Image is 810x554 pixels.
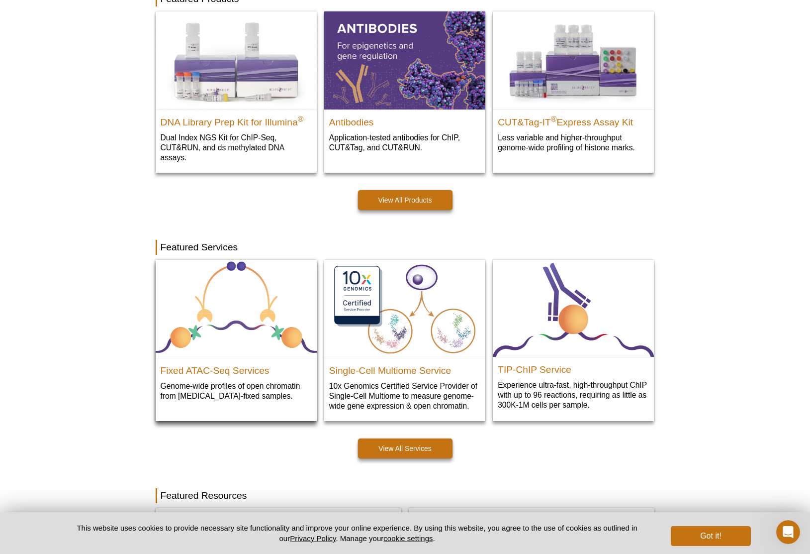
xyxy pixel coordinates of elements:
sup: ® [298,114,304,123]
h2: Featured Resources [156,488,655,503]
a: DNA Library Prep Kit for Illumina DNA Library Prep Kit for Illumina® Dual Index NGS Kit for ChIP-... [156,11,317,172]
iframe: Intercom live chat [776,520,800,544]
p: Dual Index NGS Kit for ChIP-Seq, CUT&RUN, and ds methylated DNA assays. [161,132,312,163]
a: All Antibodies Antibodies Application-tested antibodies for ChIP, CUT&Tag, and CUT&RUN. [324,11,485,162]
h2: Featured Services [156,240,655,255]
h2: TIP-ChIP Service [498,360,649,375]
h2: Single-Cell Multiome Service [329,361,480,376]
h2: CUT&Tag-IT Express Assay Kit [498,112,649,127]
a: View All Products [358,190,452,210]
p: Application-tested antibodies for ChIP, CUT&Tag, and CUT&RUN. [329,132,480,153]
p: This website uses cookies to provide necessary site functionality and improve your online experie... [60,523,655,544]
img: TIP-ChIP Service [493,260,654,357]
button: cookie settings [383,534,433,543]
h2: DNA Library Prep Kit for Illumina [161,112,312,127]
a: TIP-ChIP Service TIP-ChIP Service Experience ultra-fast, high-throughput ChIP with up to 96 react... [493,260,654,421]
h2: Fixed ATAC-Seq Services [161,361,312,376]
p: Less variable and higher-throughput genome-wide profiling of histone marks​. [498,132,649,153]
h2: Antibodies [329,112,480,127]
a: Privacy Policy [290,534,336,543]
button: Got it! [671,526,750,546]
a: CUT&Tag-IT® Express Assay Kit CUT&Tag-IT®Express Assay Kit Less variable and higher-throughput ge... [493,11,654,162]
p: Genome-wide profiles of open chromatin from [MEDICAL_DATA]-fixed samples. [161,381,312,401]
p: Experience ultra-fast, high-throughput ChIP with up to 96 reactions, requiring as little as 300K-... [498,380,649,410]
a: Fixed ATAC-Seq Services Fixed ATAC-Seq Services Genome-wide profiles of open chromatin from [MEDI... [156,260,317,412]
a: View All Services [358,439,452,458]
img: DNA Library Prep Kit for Illumina [156,11,317,109]
p: 10x Genomics Certified Service Provider of Single-Cell Multiome to measure genome-wide gene expre... [329,381,480,411]
img: All Antibodies [324,11,485,109]
a: Single-Cell Multiome Servicee Single-Cell Multiome Service 10x Genomics Certified Service Provide... [324,260,485,422]
sup: ® [551,114,557,123]
img: Fixed ATAC-Seq Services [156,260,317,358]
img: Single-Cell Multiome Servicee [324,260,485,358]
img: CUT&Tag-IT® Express Assay Kit [493,11,654,109]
